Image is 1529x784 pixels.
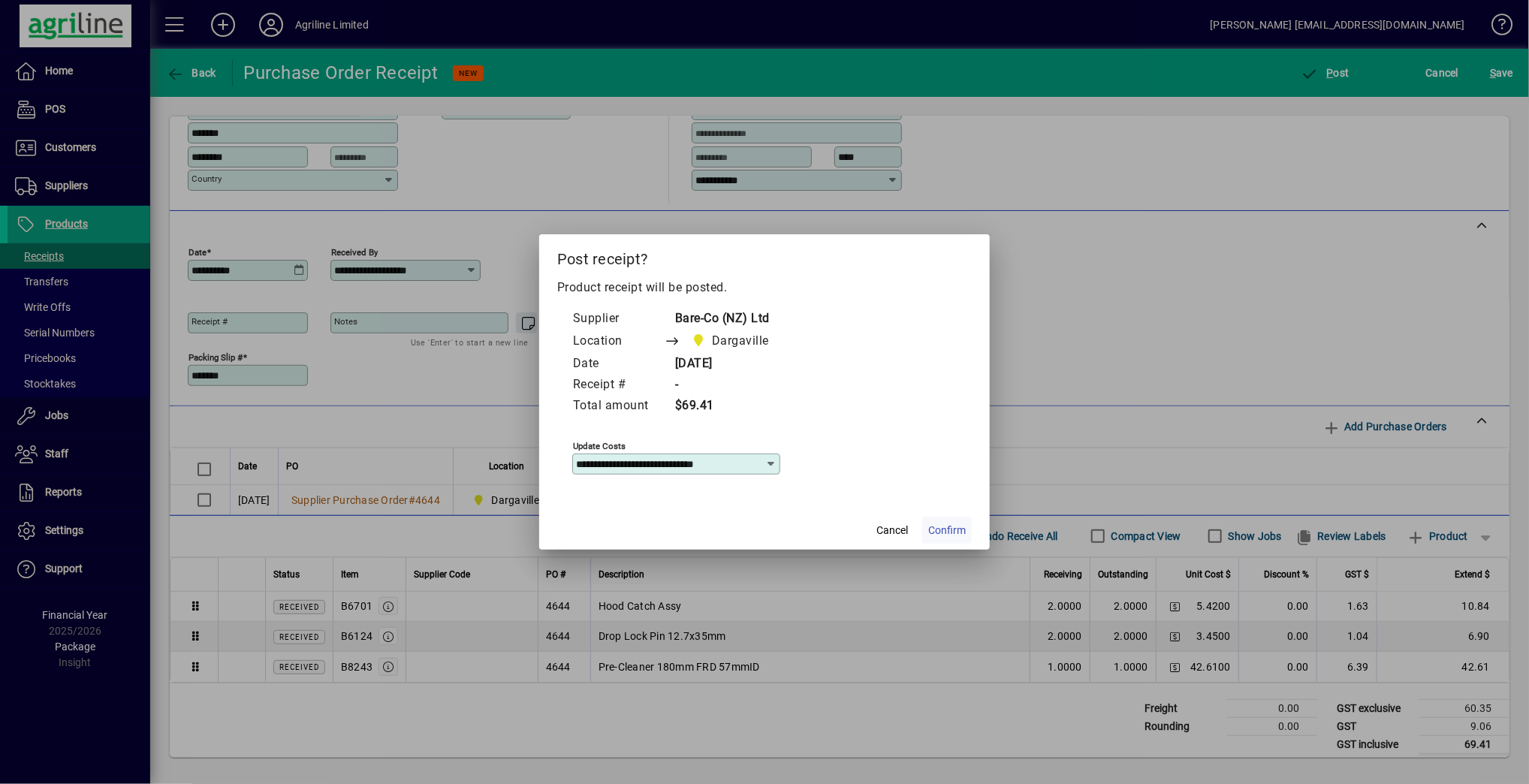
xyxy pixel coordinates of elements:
td: Total amount [572,396,664,417]
td: Receipt # [572,375,664,396]
td: Date [572,354,664,375]
span: Dargaville [712,332,769,350]
td: Supplier [572,309,664,330]
td: Bare-Co (NZ) Ltd [664,309,798,330]
td: Location [572,330,664,354]
mat-label: Update costs [573,441,626,451]
td: [DATE] [664,354,798,375]
p: Product receipt will be posted. [557,279,972,297]
h2: Post receipt? [539,234,990,278]
button: Cancel [868,517,916,544]
span: Cancel [876,523,908,538]
span: Dargaville [687,330,775,351]
td: $69.41 [664,396,798,417]
span: Confirm [928,523,966,538]
button: Confirm [922,517,972,544]
td: - [664,375,798,396]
